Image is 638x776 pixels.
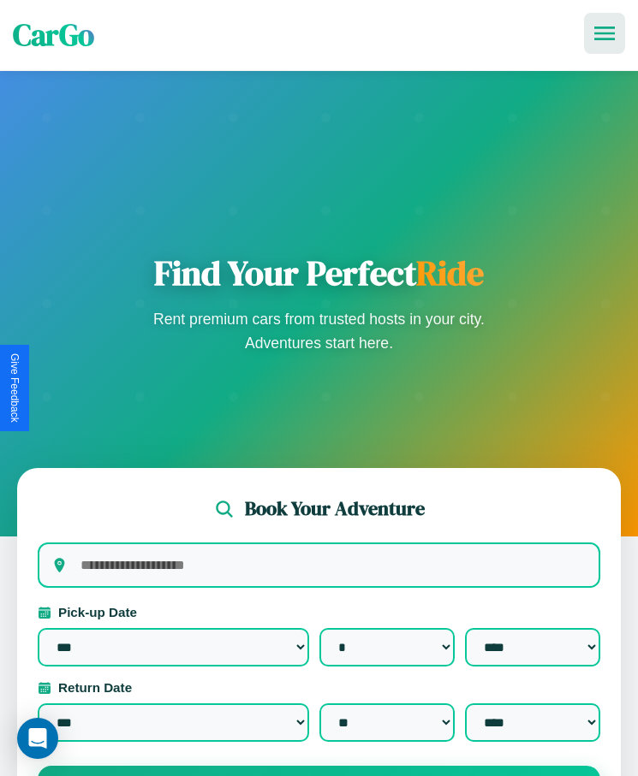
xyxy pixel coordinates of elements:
h2: Book Your Adventure [245,495,425,522]
label: Pick-up Date [38,605,600,619]
label: Return Date [38,680,600,695]
div: Open Intercom Messenger [17,718,58,759]
span: CarGo [13,15,94,56]
span: Ride [416,250,484,296]
p: Rent premium cars from trusted hosts in your city. Adventures start here. [148,307,491,355]
div: Give Feedback [9,353,21,423]
h1: Find Your Perfect [148,252,491,293]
